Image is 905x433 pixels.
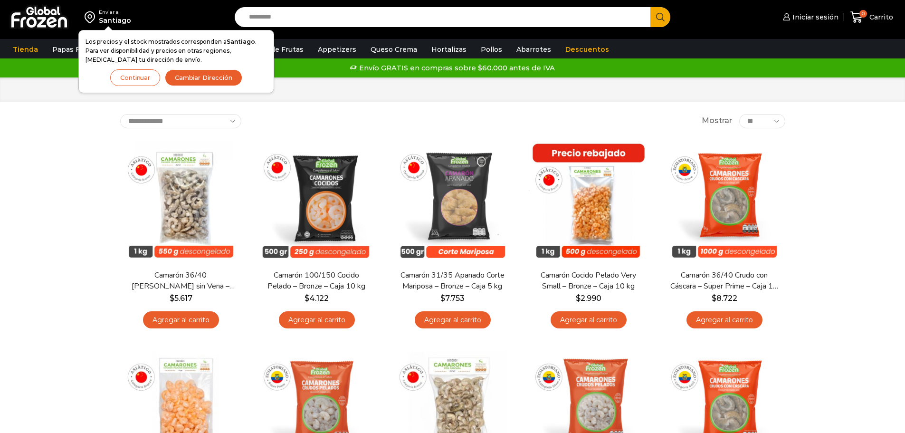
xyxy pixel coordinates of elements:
[279,311,355,329] a: Agregar al carrito: “Camarón 100/150 Cocido Pelado - Bronze - Caja 10 kg”
[576,294,581,303] span: $
[120,114,241,128] select: Pedido de la tienda
[512,40,556,58] a: Abarrotes
[170,294,174,303] span: $
[85,9,99,25] img: address-field-icon.svg
[576,294,601,303] bdi: 2.990
[126,270,235,292] a: Camarón 36/40 [PERSON_NAME] sin Vena – Bronze – Caja 10 kg
[533,270,643,292] a: Camarón Cocido Pelado Very Small – Bronze – Caja 10 kg
[305,294,329,303] bdi: 4.122
[781,8,838,27] a: Iniciar sesión
[398,270,507,292] a: Camarón 31/35 Apanado Corte Mariposa – Bronze – Caja 5 kg
[427,40,471,58] a: Hortalizas
[99,16,131,25] div: Santiago
[650,7,670,27] button: Search button
[476,40,507,58] a: Pollos
[86,37,267,65] p: Los precios y el stock mostrados corresponden a . Para ver disponibilidad y precios en otras regi...
[165,69,242,86] button: Cambiar Dirección
[859,10,867,18] span: 0
[669,270,779,292] a: Camarón 36/40 Crudo con Cáscara – Super Prime – Caja 10 kg
[790,12,838,22] span: Iniciar sesión
[686,311,762,329] a: Agregar al carrito: “Camarón 36/40 Crudo con Cáscara - Super Prime - Caja 10 kg”
[143,311,219,329] a: Agregar al carrito: “Camarón 36/40 Crudo Pelado sin Vena - Bronze - Caja 10 kg”
[110,69,160,86] button: Continuar
[48,40,100,58] a: Papas Fritas
[551,311,627,329] a: Agregar al carrito: “Camarón Cocido Pelado Very Small - Bronze - Caja 10 kg”
[244,40,308,58] a: Pulpa de Frutas
[561,40,614,58] a: Descuentos
[415,311,491,329] a: Agregar al carrito: “Camarón 31/35 Apanado Corte Mariposa - Bronze - Caja 5 kg”
[99,9,131,16] div: Enviar a
[702,115,732,126] span: Mostrar
[867,12,893,22] span: Carrito
[440,294,445,303] span: $
[305,294,309,303] span: $
[262,270,371,292] a: Camarón 100/150 Cocido Pelado – Bronze – Caja 10 kg
[170,294,192,303] bdi: 5.617
[227,38,255,45] strong: Santiago
[8,40,43,58] a: Tienda
[313,40,361,58] a: Appetizers
[848,6,895,29] a: 0 Carrito
[712,294,716,303] span: $
[712,294,737,303] bdi: 8.722
[366,40,422,58] a: Queso Crema
[440,294,465,303] bdi: 7.753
